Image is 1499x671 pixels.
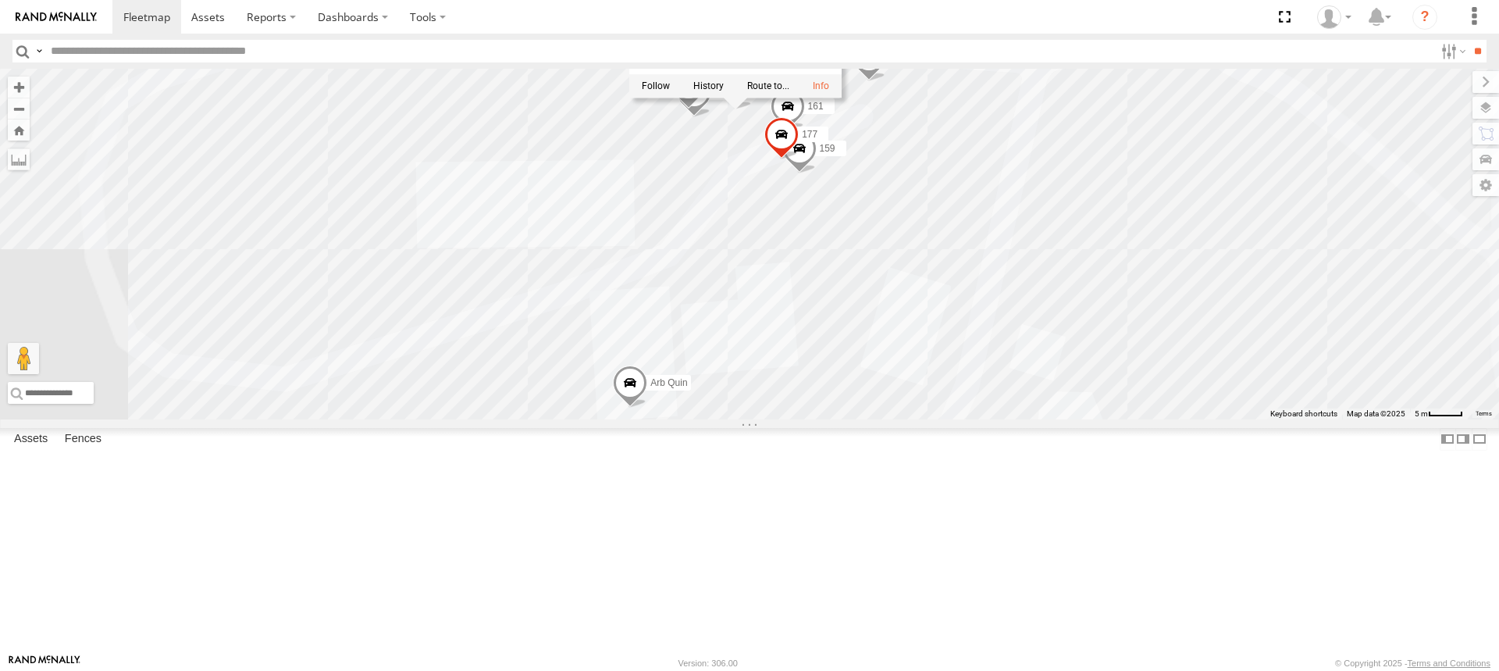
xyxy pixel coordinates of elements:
[1412,5,1437,30] i: ?
[693,80,724,91] label: View Asset History
[802,129,817,140] span: 177
[8,77,30,98] button: Zoom in
[1270,409,1337,419] button: Keyboard shortcuts
[808,101,824,112] span: 161
[1410,409,1468,419] button: Map Scale: 5 m per 41 pixels
[813,80,829,91] a: View Asset Details
[1440,428,1455,451] label: Dock Summary Table to the Left
[650,377,687,388] span: Arb Quin
[1472,174,1499,196] label: Map Settings
[1335,659,1490,668] div: © Copyright 2025 -
[1472,428,1487,451] label: Hide Summary Table
[1415,409,1428,418] span: 5 m
[33,40,45,62] label: Search Query
[8,98,30,120] button: Zoom out
[1347,409,1405,418] span: Map data ©2025
[820,143,835,154] span: 159
[8,120,30,141] button: Zoom Home
[1476,411,1492,417] a: Terms (opens in new tab)
[1408,659,1490,668] a: Terms and Conditions
[1435,40,1469,62] label: Search Filter Options
[1455,428,1471,451] label: Dock Summary Table to the Right
[642,80,670,91] label: Realtime tracking of Asset
[57,428,109,450] label: Fences
[678,659,738,668] div: Version: 306.00
[6,428,55,450] label: Assets
[1312,5,1357,29] div: Amin Vahidinezhad
[16,12,97,23] img: rand-logo.svg
[8,148,30,170] label: Measure
[9,655,80,671] a: Visit our Website
[747,80,789,91] label: Route To Location
[8,343,39,374] button: Drag Pegman onto the map to open Street View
